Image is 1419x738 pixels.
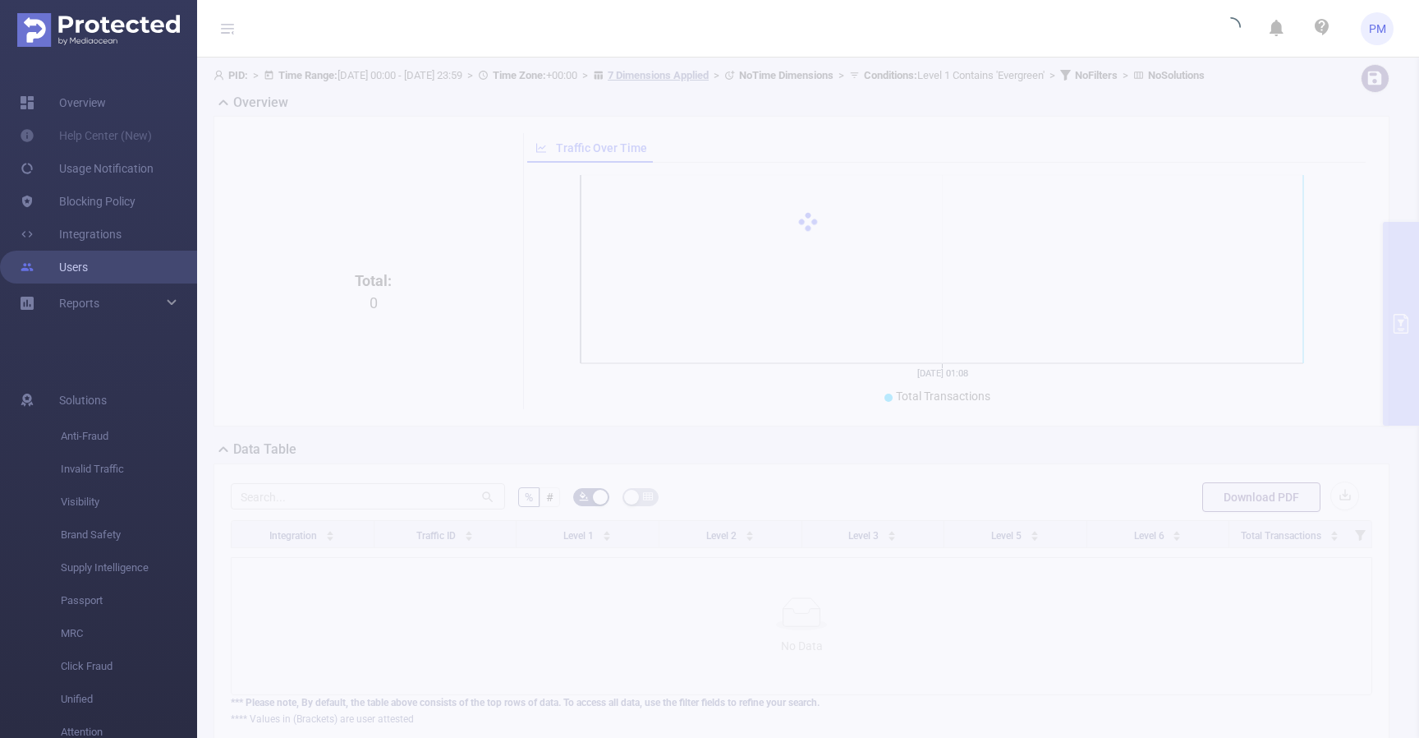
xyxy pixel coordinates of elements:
[61,453,197,486] span: Invalid Traffic
[17,13,180,47] img: Protected Media
[61,650,197,683] span: Click Fraud
[59,287,99,320] a: Reports
[59,384,107,417] span: Solutions
[61,683,197,716] span: Unified
[20,185,135,218] a: Blocking Policy
[61,519,197,551] span: Brand Safety
[1221,17,1241,40] i: icon: loading
[20,218,122,251] a: Integrations
[61,486,197,519] span: Visibility
[20,86,106,119] a: Overview
[1369,12,1386,45] span: PM
[59,297,99,310] span: Reports
[20,251,88,284] a: Users
[20,152,154,185] a: Usage Notification
[61,617,197,650] span: MRC
[61,584,197,617] span: Passport
[61,420,197,453] span: Anti-Fraud
[61,551,197,584] span: Supply Intelligence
